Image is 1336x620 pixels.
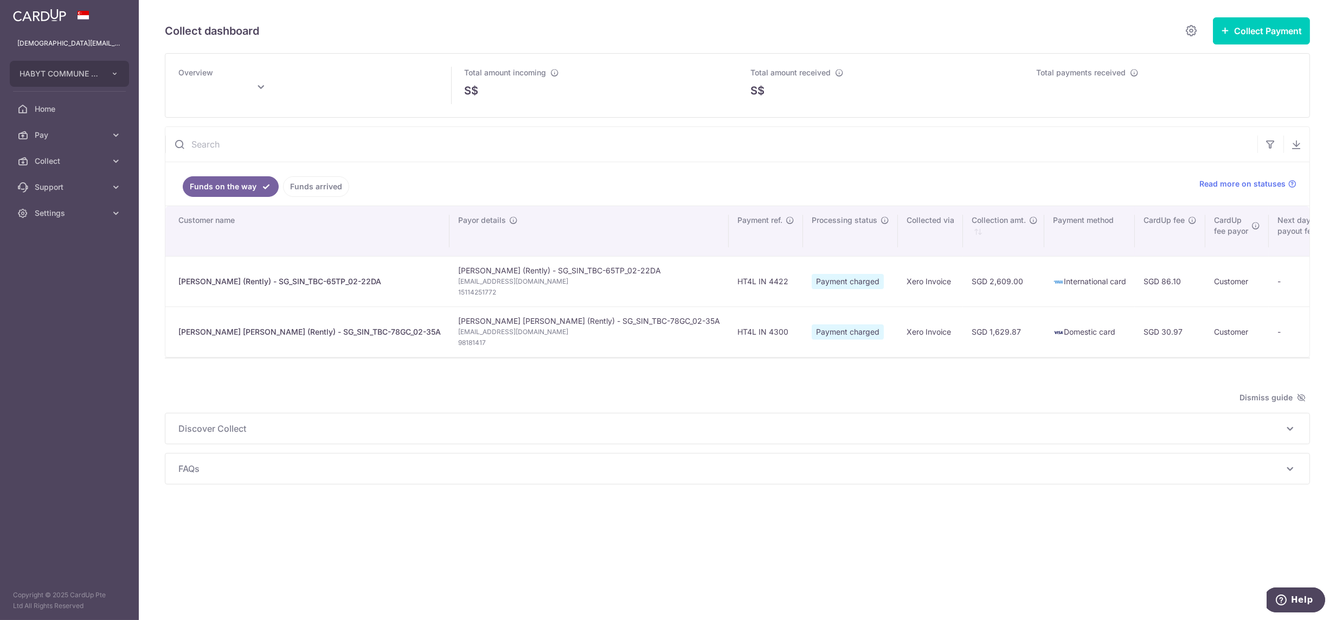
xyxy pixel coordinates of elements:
[24,8,47,17] span: Help
[178,327,441,337] div: [PERSON_NAME] [PERSON_NAME] (Rently) - SG_SIN_TBC-78GC_02-35A
[750,68,831,77] span: Total amount received
[20,68,100,79] span: HABYT COMMUNE SINGAPORE 2 PTE. LTD.
[1135,306,1205,357] td: SGD 30.97
[898,306,963,357] td: Xero Invoice
[812,324,884,340] span: Payment charged
[729,206,803,256] th: Payment ref.
[729,256,803,306] td: HT4L IN 4422
[458,276,720,287] span: [EMAIL_ADDRESS][DOMAIN_NAME]
[449,306,729,357] td: [PERSON_NAME] [PERSON_NAME] (Rently) - SG_SIN_TBC-78GC_02-35A
[963,306,1044,357] td: SGD 1,629.87
[17,38,121,49] p: [DEMOGRAPHIC_DATA][EMAIL_ADDRESS][DOMAIN_NAME]
[1044,206,1135,256] th: Payment method
[1214,215,1248,237] span: CardUp fee payor
[972,215,1026,226] span: Collection amt.
[35,156,106,167] span: Collect
[35,208,106,219] span: Settings
[35,182,106,193] span: Support
[729,306,803,357] td: HT4L IN 4300
[13,9,66,22] img: CardUp
[465,82,479,99] span: S$
[449,256,729,306] td: [PERSON_NAME] (Rently) - SG_SIN_TBC-65TP_02-22DA
[1267,587,1325,615] iframe: Opens a widget where you can find more information
[803,206,898,256] th: Processing status
[465,68,547,77] span: Total amount incoming
[178,68,213,77] span: Overview
[1053,327,1064,338] img: visa-sm-192604c4577d2d35970c8ed26b86981c2741ebd56154ab54ad91a526f0f24972.png
[1199,178,1286,189] span: Read more on statuses
[178,276,441,287] div: [PERSON_NAME] (Rently) - SG_SIN_TBC-65TP_02-22DA
[165,127,1257,162] input: Search
[1205,206,1269,256] th: CardUpfee payor
[1135,206,1205,256] th: CardUp fee
[458,215,506,226] span: Payor details
[1135,256,1205,306] td: SGD 86.10
[183,176,279,197] a: Funds on the way
[963,256,1044,306] td: SGD 2,609.00
[898,206,963,256] th: Collected via
[165,22,259,40] h5: Collect dashboard
[1199,178,1296,189] a: Read more on statuses
[458,327,720,337] span: [EMAIL_ADDRESS][DOMAIN_NAME]
[1044,306,1135,357] td: Domestic card
[449,206,729,256] th: Payor details
[165,206,449,256] th: Customer name
[1205,306,1269,357] td: Customer
[737,215,782,226] span: Payment ref.
[898,256,963,306] td: Xero Invoice
[10,61,129,87] button: HABYT COMMUNE SINGAPORE 2 PTE. LTD.
[1277,215,1316,237] span: Next day payout fee
[1239,391,1306,404] span: Dismiss guide
[1053,277,1064,287] img: american-express-sm-c955881869ff4294d00fd038735fb651958d7f10184fcf1bed3b24c57befb5f2.png
[1205,256,1269,306] td: Customer
[1213,17,1310,44] button: Collect Payment
[812,215,877,226] span: Processing status
[178,422,1296,435] p: Discover Collect
[178,422,1283,435] span: Discover Collect
[35,130,106,140] span: Pay
[283,176,349,197] a: Funds arrived
[178,462,1283,475] span: FAQs
[963,206,1044,256] th: Collection amt. : activate to sort column ascending
[1044,256,1135,306] td: International card
[750,82,765,99] span: S$
[178,462,1296,475] p: FAQs
[812,274,884,289] span: Payment charged
[35,104,106,114] span: Home
[458,337,720,348] span: 98181417
[1037,68,1126,77] span: Total payments received
[1144,215,1185,226] span: CardUp fee
[458,287,720,298] span: 15114251772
